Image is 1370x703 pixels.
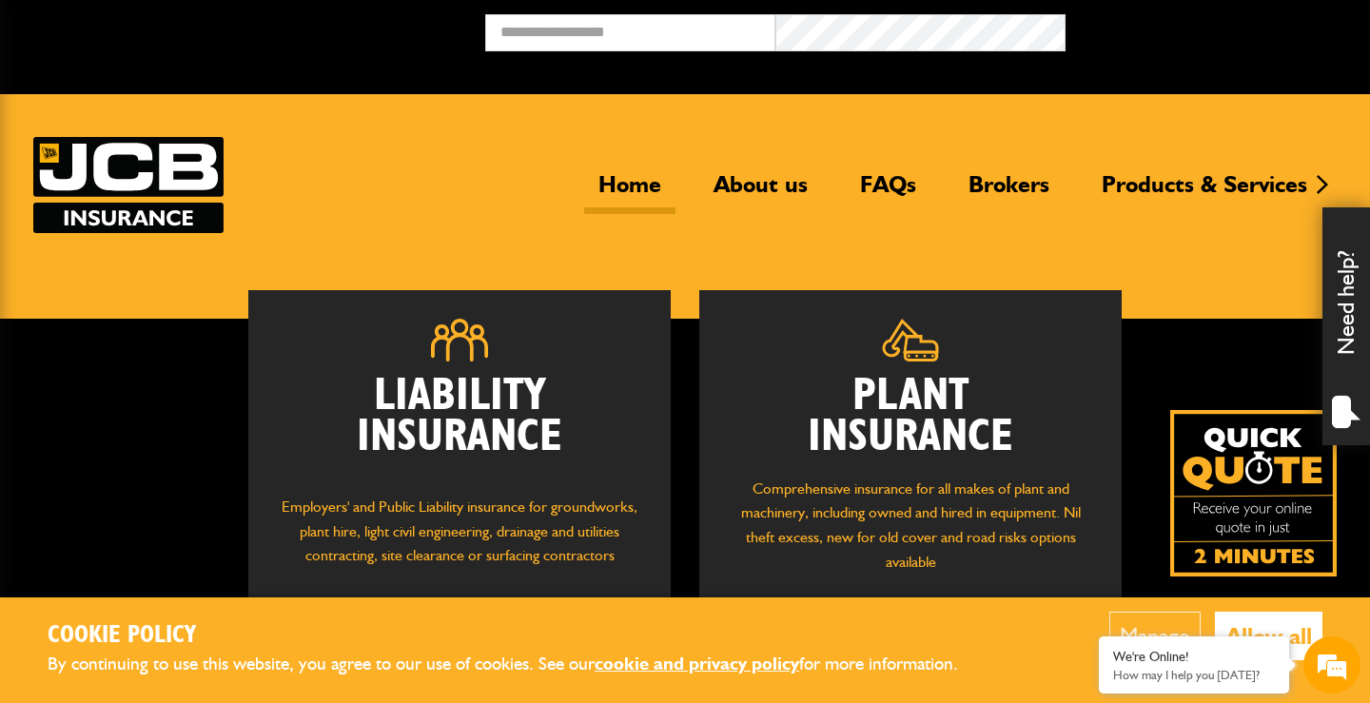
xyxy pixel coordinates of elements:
div: We're Online! [1113,649,1275,665]
h2: Plant Insurance [728,376,1093,458]
a: Get your insurance quote isn just 2-minutes [1170,410,1337,576]
p: Employers' and Public Liability insurance for groundworks, plant hire, light civil engineering, d... [277,495,642,586]
a: Home [584,170,675,214]
a: FAQs [846,170,930,214]
h2: Liability Insurance [277,376,642,477]
a: cookie and privacy policy [595,653,799,674]
p: How may I help you today? [1113,668,1275,682]
p: Comprehensive insurance for all makes of plant and machinery, including owned and hired in equipm... [728,477,1093,574]
a: JCB Insurance Services [33,137,224,233]
a: Products & Services [1087,170,1321,214]
h2: Cookie Policy [48,621,989,651]
div: Need help? [1322,207,1370,445]
img: JCB Insurance Services logo [33,137,224,233]
a: About us [699,170,822,214]
button: Broker Login [1066,14,1356,44]
button: Manage [1109,612,1201,660]
button: Allow all [1215,612,1322,660]
img: Quick Quote [1170,410,1337,576]
a: Brokers [954,170,1064,214]
p: By continuing to use this website, you agree to our use of cookies. See our for more information. [48,650,989,679]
